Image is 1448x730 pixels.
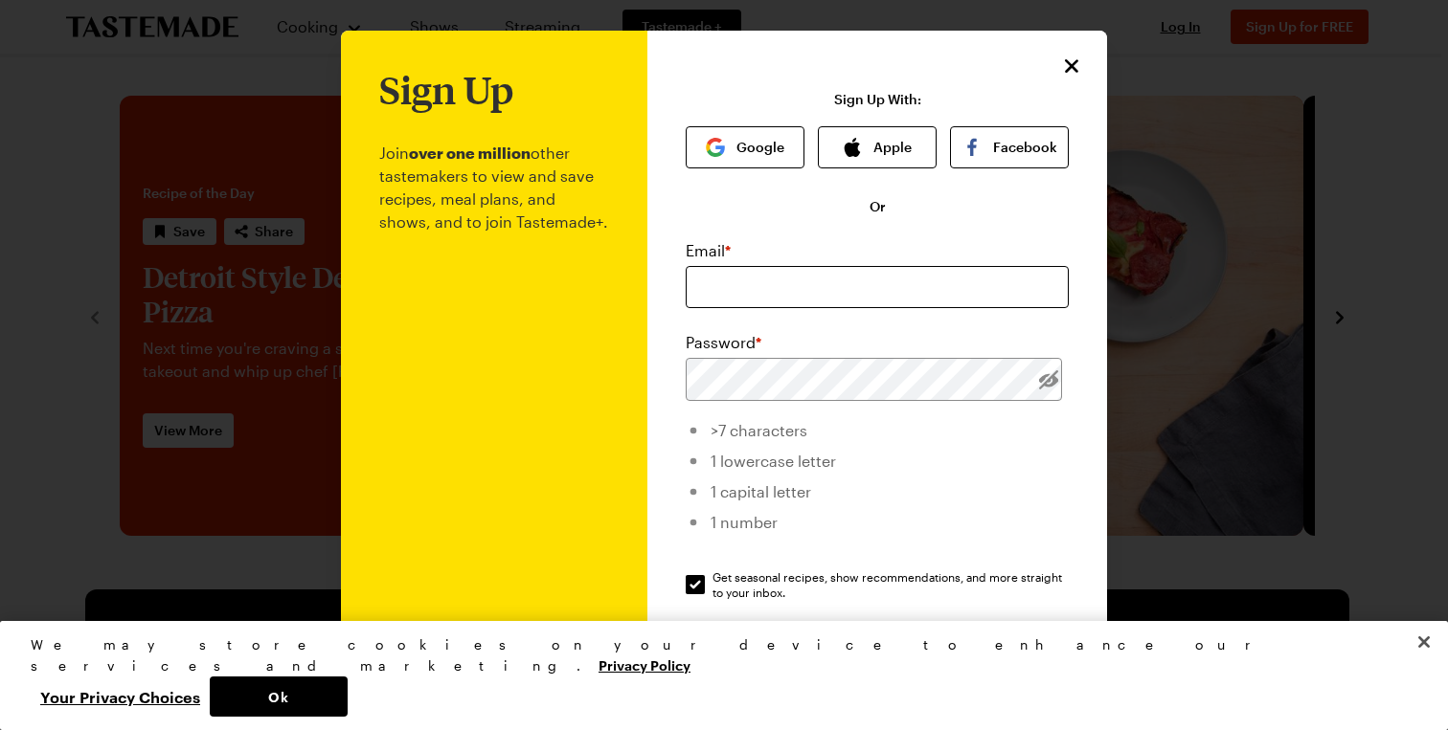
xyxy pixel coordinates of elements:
[711,421,807,439] span: >7 characters
[686,239,731,262] label: Email
[1059,54,1084,78] button: Close
[950,126,1069,168] button: Facebook
[409,144,531,162] b: over one million
[599,655,690,674] a: More information about your privacy, opens in a new tab
[379,69,513,111] h1: Sign Up
[31,676,210,717] button: Your Privacy Choices
[711,482,811,500] span: 1 capital letter
[971,618,1056,634] a: Tastemade Privacy Policy
[711,452,836,470] span: 1 lowercase letter
[818,126,937,168] button: Apple
[711,513,778,531] span: 1 number
[31,634,1401,676] div: We may store cookies on your device to enhance our services and marketing.
[31,634,1401,717] div: Privacy
[693,617,1061,636] div: By signing up, you agree to Tastemade's and
[870,197,886,216] span: Or
[1403,621,1445,663] button: Close
[912,618,945,634] a: Tastemade Terms of Service
[210,676,348,717] button: Ok
[686,126,804,168] button: Google
[686,331,761,354] label: Password
[834,92,921,107] p: Sign Up With:
[686,575,705,594] input: Get seasonal recipes, show recommendations, and more straight to your inbox.
[713,569,1071,600] span: Get seasonal recipes, show recommendations, and more straight to your inbox.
